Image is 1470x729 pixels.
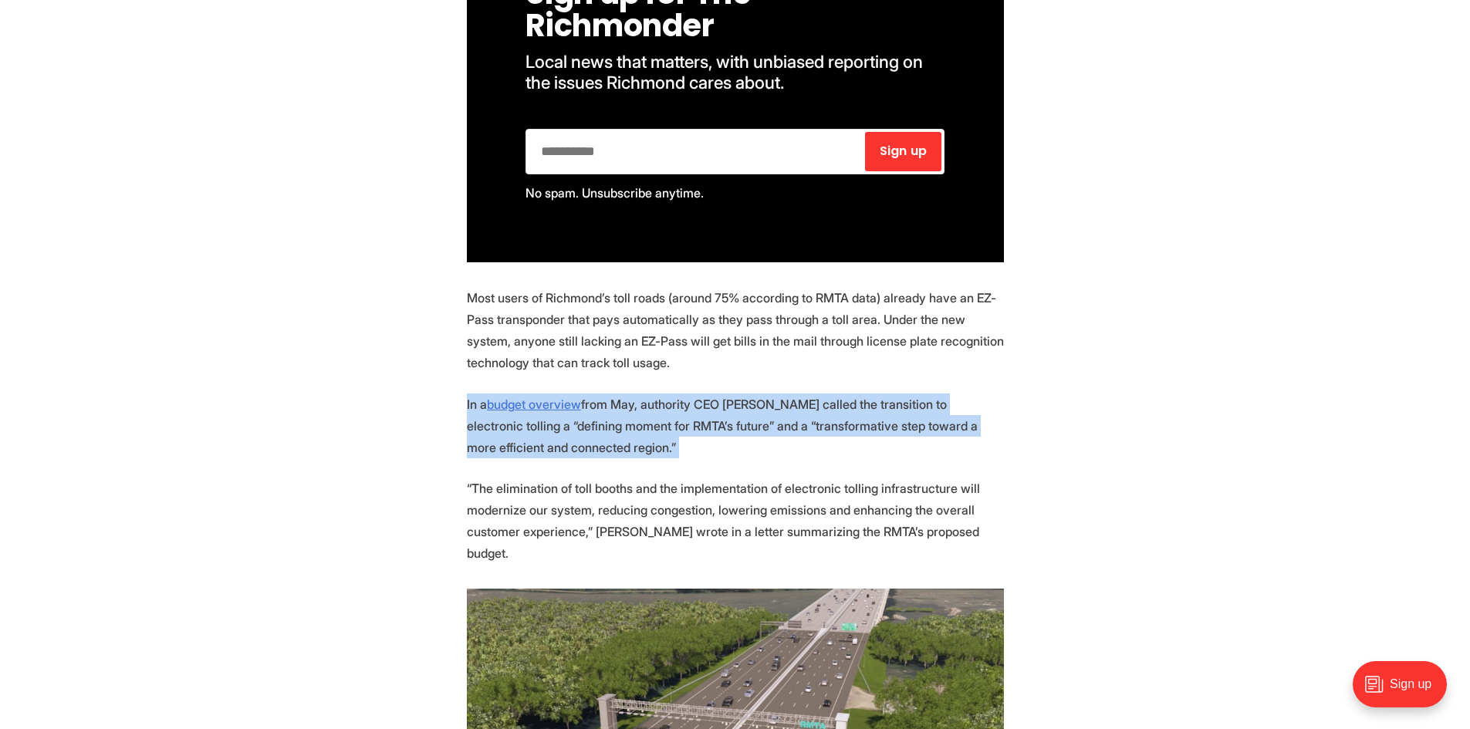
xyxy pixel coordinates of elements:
[467,393,1004,458] p: In a from May, authority CEO [PERSON_NAME] called the transition to electronic tolling a “definin...
[487,397,581,412] a: budget overview
[467,287,1004,373] p: Most users of Richmond’s toll roads (around 75% according to RMTA data) already have an EZ-Pass t...
[880,145,927,157] span: Sign up
[467,478,1004,564] p: “The elimination of toll booths and the implementation of electronic tolling infrastructure will ...
[525,185,704,201] span: No spam. Unsubscribe anytime.
[865,132,942,171] button: Sign up
[525,51,927,93] span: Local news that matters, with unbiased reporting on the issues Richmond cares about.
[1340,653,1470,729] iframe: portal-trigger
